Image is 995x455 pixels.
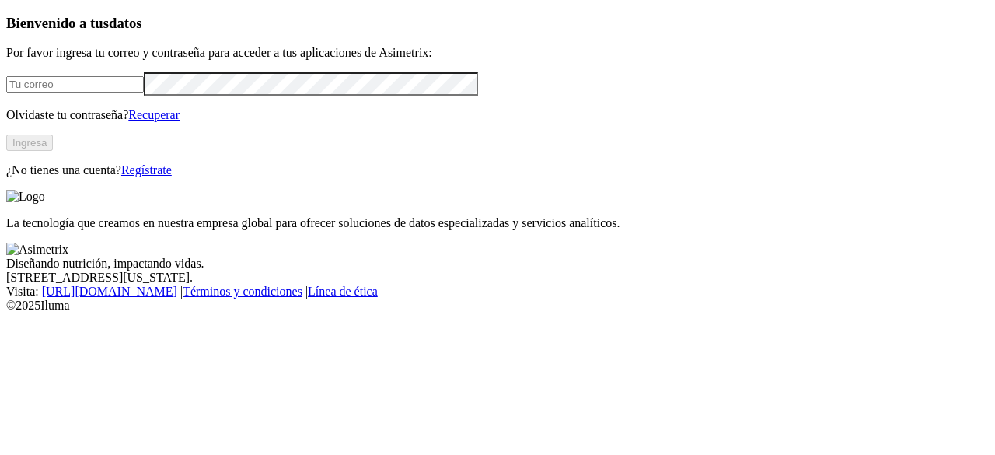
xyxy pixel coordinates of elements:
[121,163,172,177] a: Regístrate
[6,108,989,122] p: Olvidaste tu contraseña?
[183,285,302,298] a: Términos y condiciones
[6,135,53,151] button: Ingresa
[42,285,177,298] a: [URL][DOMAIN_NAME]
[109,15,142,31] span: datos
[6,46,989,60] p: Por favor ingresa tu correo y contraseña para acceder a tus aplicaciones de Asimetrix:
[6,216,989,230] p: La tecnología que creamos en nuestra empresa global para ofrecer soluciones de datos especializad...
[6,257,989,271] div: Diseñando nutrición, impactando vidas.
[6,243,68,257] img: Asimetrix
[6,76,144,93] input: Tu correo
[6,271,989,285] div: [STREET_ADDRESS][US_STATE].
[6,163,989,177] p: ¿No tienes una cuenta?
[128,108,180,121] a: Recuperar
[6,190,45,204] img: Logo
[6,299,989,313] div: © 2025 Iluma
[6,285,989,299] div: Visita : | |
[308,285,378,298] a: Línea de ética
[6,15,989,32] h3: Bienvenido a tus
